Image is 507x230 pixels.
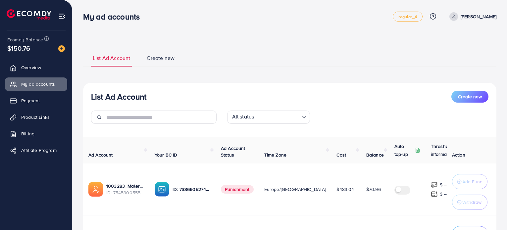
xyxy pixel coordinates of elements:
div: <span class='underline'>1003283_Malerno 2_1756917040219</span></br>7545900555840094216 [106,183,144,196]
img: ic-ads-acc.e4c84228.svg [88,182,103,197]
span: Affiliate Program [21,147,57,154]
iframe: Chat [479,200,502,225]
img: top-up amount [431,181,438,188]
span: Payment [21,97,40,104]
p: $ --- [440,190,448,198]
p: [PERSON_NAME] [461,13,496,21]
button: Withdraw [452,195,487,210]
span: Billing [21,130,34,137]
img: top-up amount [431,191,438,198]
p: Auto top-up [394,142,414,158]
p: Withdraw [462,198,482,206]
button: Create new [451,91,488,103]
p: $ --- [440,181,448,189]
p: ID: 7336605274432061441 [173,185,210,193]
a: Affiliate Program [5,144,67,157]
button: Add Fund [452,174,487,189]
span: $150.76 [7,43,30,53]
span: Europe/[GEOGRAPHIC_DATA] [264,186,326,193]
img: ic-ba-acc.ded83a64.svg [155,182,169,197]
span: All status [231,112,256,122]
input: Search for option [256,112,299,122]
a: regular_4 [393,12,422,22]
span: regular_4 [398,15,417,19]
span: $483.04 [336,186,354,193]
a: Product Links [5,111,67,124]
span: Create new [147,54,175,62]
span: Balance [366,152,384,158]
span: Ecomdy Balance [7,36,43,43]
span: Time Zone [264,152,286,158]
span: Cost [336,152,346,158]
span: $70.96 [366,186,381,193]
a: Payment [5,94,67,107]
span: Punishment [221,185,254,194]
span: Action [452,152,465,158]
h3: My ad accounts [83,12,145,22]
span: Create new [458,93,482,100]
p: Threshold information [431,142,463,158]
a: Billing [5,127,67,140]
span: List Ad Account [93,54,130,62]
a: [PERSON_NAME] [447,12,496,21]
a: My ad accounts [5,77,67,91]
h3: List Ad Account [91,92,146,102]
span: Ad Account [88,152,113,158]
p: Add Fund [462,178,482,186]
span: My ad accounts [21,81,55,87]
span: Your BC ID [155,152,177,158]
span: ID: 7545900555840094216 [106,189,144,196]
span: Overview [21,64,41,71]
span: Ad Account Status [221,145,245,158]
span: Product Links [21,114,50,120]
img: logo [7,9,51,20]
div: Search for option [227,111,310,124]
img: image [58,45,65,52]
a: Overview [5,61,67,74]
a: 1003283_Malerno 2_1756917040219 [106,183,144,189]
img: menu [58,13,66,20]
